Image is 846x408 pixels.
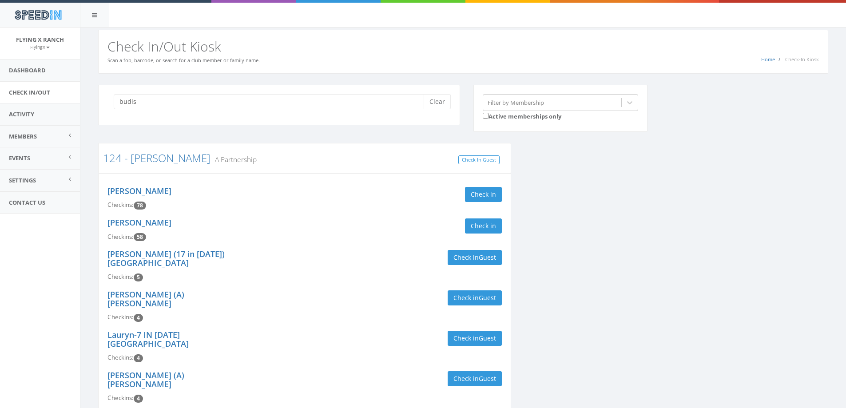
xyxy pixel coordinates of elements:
span: Checkin count [134,395,143,403]
span: Checkin count [134,202,146,210]
span: Checkins: [107,394,134,402]
a: [PERSON_NAME] (A) [PERSON_NAME] [107,370,184,389]
button: Check inGuest [448,331,502,346]
span: Checkins: [107,353,134,361]
a: Lauryn-7 IN [DATE] [GEOGRAPHIC_DATA] [107,329,189,349]
span: Settings [9,176,36,184]
span: Guest [479,293,496,302]
div: Filter by Membership [488,98,544,107]
input: Search a name to check in [114,94,430,109]
a: [PERSON_NAME] (17 in [DATE]) [GEOGRAPHIC_DATA] [107,249,225,268]
a: [PERSON_NAME] (A) [PERSON_NAME] [107,289,184,309]
button: Check inGuest [448,371,502,386]
span: Checkin count [134,233,146,241]
span: Checkin count [134,273,143,281]
span: Checkin count [134,314,143,322]
button: Check in [465,187,502,202]
span: Checkins: [107,313,134,321]
span: Contact Us [9,198,45,206]
button: Check inGuest [448,290,502,305]
a: 124 - [PERSON_NAME] [103,151,211,165]
h2: Check In/Out Kiosk [107,39,819,54]
span: Checkin count [134,354,143,362]
button: Check in [465,218,502,234]
span: Check-In Kiosk [785,56,819,63]
a: Home [761,56,775,63]
span: Checkins: [107,201,134,209]
span: Events [9,154,30,162]
img: speedin_logo.png [10,7,66,23]
span: Guest [479,253,496,261]
input: Active memberships only [483,113,489,119]
a: FlyingX [30,43,50,51]
small: Scan a fob, barcode, or search for a club member or family name. [107,57,260,63]
span: Guest [479,334,496,342]
label: Active memberships only [483,111,561,121]
span: Checkins: [107,233,134,241]
span: Checkins: [107,273,134,281]
span: Members [9,132,37,140]
span: Guest [479,374,496,383]
button: Clear [424,94,451,109]
small: FlyingX [30,44,50,50]
a: [PERSON_NAME] [107,186,171,196]
button: Check inGuest [448,250,502,265]
span: Flying X Ranch [16,36,64,44]
a: Check In Guest [458,155,500,165]
a: [PERSON_NAME] [107,217,171,228]
small: A Partnership [211,154,257,164]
